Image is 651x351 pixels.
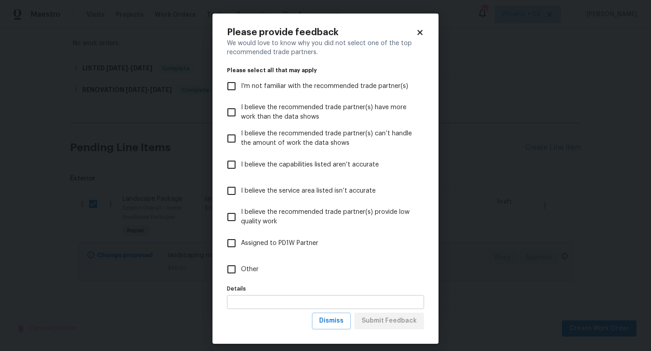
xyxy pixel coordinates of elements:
legend: Please select all that may apply [227,68,424,73]
span: I believe the recommended trade partner(s) can’t handle the amount of work the data shows [241,129,417,148]
span: I believe the recommended trade partner(s) provide low quality work [241,208,417,226]
h2: Please provide feedback [227,28,416,37]
span: I believe the capabilities listed aren’t accurate [241,160,379,170]
span: Other [241,265,259,274]
span: Assigned to PD1W Partner [241,239,318,248]
button: Dismiss [312,313,351,329]
span: I believe the recommended trade partner(s) have more work than the data shows [241,103,417,122]
label: Details [227,286,424,291]
span: Dismiss [319,315,344,327]
div: We would love to know why you did not select one of the top recommended trade partners. [227,39,424,57]
span: I’m not familiar with the recommended trade partner(s) [241,82,408,91]
span: I believe the service area listed isn’t accurate [241,186,376,196]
